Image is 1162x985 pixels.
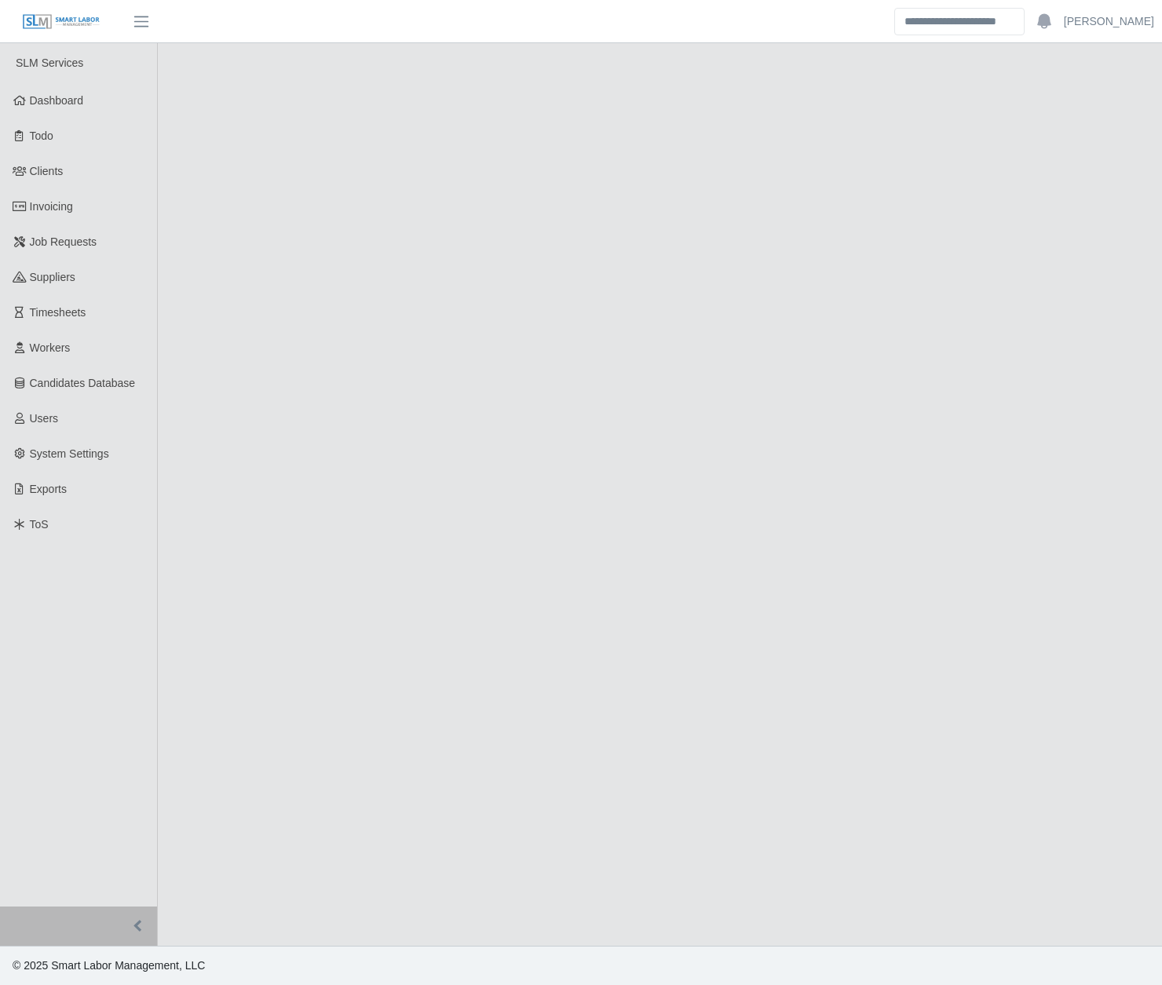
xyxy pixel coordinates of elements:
[30,271,75,283] span: Suppliers
[30,200,73,213] span: Invoicing
[30,518,49,531] span: ToS
[22,13,100,31] img: SLM Logo
[13,959,205,972] span: © 2025 Smart Labor Management, LLC
[30,165,64,177] span: Clients
[30,341,71,354] span: Workers
[30,235,97,248] span: Job Requests
[30,447,109,460] span: System Settings
[30,94,84,107] span: Dashboard
[1064,13,1154,30] a: [PERSON_NAME]
[30,483,67,495] span: Exports
[894,8,1025,35] input: Search
[30,306,86,319] span: Timesheets
[30,412,59,425] span: Users
[30,377,136,389] span: Candidates Database
[16,57,83,69] span: SLM Services
[30,130,53,142] span: Todo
